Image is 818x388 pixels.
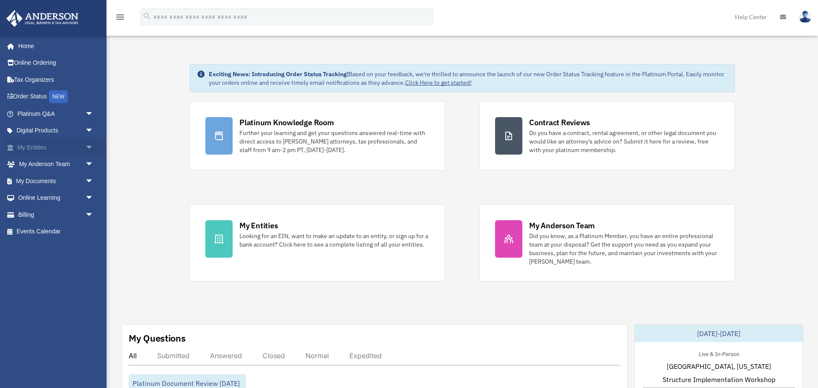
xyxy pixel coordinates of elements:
[210,351,242,360] div: Answered
[157,351,190,360] div: Submitted
[85,139,102,156] span: arrow_drop_down
[115,15,125,22] a: menu
[479,101,735,170] a: Contract Reviews Do you have a contract, rental agreement, or other legal document you would like...
[305,351,329,360] div: Normal
[85,122,102,140] span: arrow_drop_down
[349,351,382,360] div: Expedited
[6,139,107,156] a: My Entitiesarrow_drop_down
[6,223,107,240] a: Events Calendar
[209,70,728,87] div: Based on your feedback, we're thrilled to announce the launch of our new Order Status Tracking fe...
[6,206,107,223] a: Billingarrow_drop_down
[6,156,107,173] a: My Anderson Teamarrow_drop_down
[799,11,812,23] img: User Pic
[529,129,719,154] div: Do you have a contract, rental agreement, or other legal document you would like an attorney's ad...
[85,105,102,123] span: arrow_drop_down
[190,101,445,170] a: Platinum Knowledge Room Further your learning and get your questions answered real-time with dire...
[115,12,125,22] i: menu
[85,206,102,224] span: arrow_drop_down
[239,129,429,154] div: Further your learning and get your questions answered real-time with direct access to [PERSON_NAM...
[262,351,285,360] div: Closed
[129,351,137,360] div: All
[405,79,472,86] a: Click Here to get started!
[662,374,775,385] span: Structure Implementation Workshop
[4,10,81,27] img: Anderson Advisors Platinum Portal
[6,105,107,122] a: Platinum Q&Aarrow_drop_down
[6,71,107,88] a: Tax Organizers
[529,232,719,266] div: Did you know, as a Platinum Member, you have an entire professional team at your disposal? Get th...
[239,220,278,231] div: My Entities
[6,172,107,190] a: My Documentsarrow_drop_down
[49,90,68,103] div: NEW
[239,117,334,128] div: Platinum Knowledge Room
[6,37,102,55] a: Home
[635,325,803,342] div: [DATE]-[DATE]
[85,190,102,207] span: arrow_drop_down
[692,349,746,358] div: Live & In-Person
[6,190,107,207] a: Online Learningarrow_drop_down
[479,204,735,282] a: My Anderson Team Did you know, as a Platinum Member, you have an entire professional team at your...
[85,156,102,173] span: arrow_drop_down
[239,232,429,249] div: Looking for an EIN, want to make an update to an entity, or sign up for a bank account? Click her...
[129,332,186,345] div: My Questions
[529,220,595,231] div: My Anderson Team
[529,117,590,128] div: Contract Reviews
[190,204,445,282] a: My Entities Looking for an EIN, want to make an update to an entity, or sign up for a bank accoun...
[667,361,771,371] span: [GEOGRAPHIC_DATA], [US_STATE]
[6,55,107,72] a: Online Ordering
[85,172,102,190] span: arrow_drop_down
[6,88,107,106] a: Order StatusNEW
[142,11,152,21] i: search
[209,70,349,78] strong: Exciting News: Introducing Order Status Tracking!
[6,122,107,139] a: Digital Productsarrow_drop_down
